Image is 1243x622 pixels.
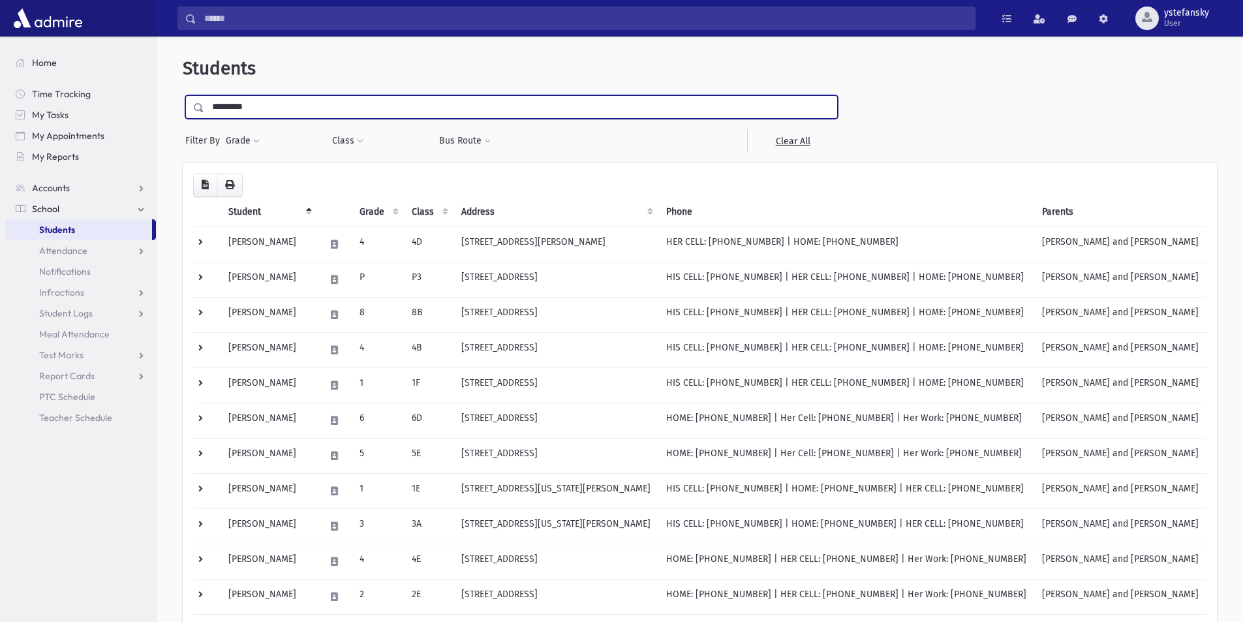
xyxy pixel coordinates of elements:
td: HIS CELL: [PHONE_NUMBER] | HER CELL: [PHONE_NUMBER] | HOME: [PHONE_NUMBER] [658,332,1034,367]
th: Grade: activate to sort column ascending [352,197,404,227]
td: [STREET_ADDRESS] [453,297,658,332]
button: Bus Route [438,129,491,153]
td: HOME: [PHONE_NUMBER] | HER CELL: [PHONE_NUMBER] | Her Work: [PHONE_NUMBER] [658,579,1034,614]
td: [PERSON_NAME] and [PERSON_NAME] [1034,438,1206,473]
td: [PERSON_NAME] and [PERSON_NAME] [1034,579,1206,614]
a: My Tasks [5,104,156,125]
span: My Appointments [32,130,104,142]
span: Students [183,57,256,79]
td: [PERSON_NAME] [221,297,317,332]
span: Attendance [39,245,87,257]
td: [PERSON_NAME] and [PERSON_NAME] [1034,367,1206,403]
td: [PERSON_NAME] [221,262,317,297]
td: 6 [352,403,404,438]
td: 5 [352,438,404,473]
a: PTC Schedule [5,386,156,407]
td: 4 [352,226,404,262]
a: Clear All [747,129,838,153]
a: Test Marks [5,345,156,365]
th: Parents [1034,197,1206,227]
a: Meal Attendance [5,324,156,345]
span: Student Logs [39,307,93,319]
th: Phone [658,197,1034,227]
td: 4E [404,544,453,579]
td: [PERSON_NAME] [221,367,317,403]
button: Print [217,174,243,197]
td: HIS CELL: [PHONE_NUMBER] | HER CELL: [PHONE_NUMBER] | HOME: [PHONE_NUMBER] [658,297,1034,332]
td: [STREET_ADDRESS] [453,579,658,614]
a: Teacher Schedule [5,407,156,428]
td: [STREET_ADDRESS] [453,332,658,367]
td: [STREET_ADDRESS][US_STATE][PERSON_NAME] [453,508,658,544]
span: Accounts [32,182,70,194]
input: Search [196,7,975,30]
a: Time Tracking [5,84,156,104]
td: 4 [352,544,404,579]
td: [STREET_ADDRESS] [453,262,658,297]
td: HER CELL: [PHONE_NUMBER] | HOME: [PHONE_NUMBER] [658,226,1034,262]
td: [PERSON_NAME] [221,438,317,473]
td: HOME: [PHONE_NUMBER] | HER CELL: [PHONE_NUMBER] | Her Work: [PHONE_NUMBER] [658,544,1034,579]
td: [STREET_ADDRESS][US_STATE][PERSON_NAME] [453,473,658,508]
td: 8 [352,297,404,332]
th: Student: activate to sort column descending [221,197,317,227]
td: [PERSON_NAME] and [PERSON_NAME] [1034,508,1206,544]
td: 4D [404,226,453,262]
th: Class: activate to sort column ascending [404,197,453,227]
td: [PERSON_NAME] and [PERSON_NAME] [1034,297,1206,332]
td: 1 [352,367,404,403]
td: HOME: [PHONE_NUMBER] | Her Cell: [PHONE_NUMBER] | Her Work: [PHONE_NUMBER] [658,403,1034,438]
th: Address: activate to sort column ascending [453,197,658,227]
td: 3A [404,508,453,544]
td: [PERSON_NAME] and [PERSON_NAME] [1034,403,1206,438]
td: [PERSON_NAME] [221,226,317,262]
td: [PERSON_NAME] and [PERSON_NAME] [1034,332,1206,367]
td: HIS CELL: [PHONE_NUMBER] | HOME: [PHONE_NUMBER] | HER CELL: [PHONE_NUMBER] [658,473,1034,508]
td: [STREET_ADDRESS] [453,438,658,473]
a: My Reports [5,146,156,167]
td: 2 [352,579,404,614]
button: Grade [225,129,260,153]
td: [STREET_ADDRESS] [453,544,658,579]
td: 4B [404,332,453,367]
td: P [352,262,404,297]
td: 5E [404,438,453,473]
td: [PERSON_NAME] and [PERSON_NAME] [1034,544,1206,579]
td: HIS CELL: [PHONE_NUMBER] | HOME: [PHONE_NUMBER] | HER CELL: [PHONE_NUMBER] [658,508,1034,544]
a: Home [5,52,156,73]
td: 1 [352,473,404,508]
button: Class [331,129,364,153]
span: Teacher Schedule [39,412,112,424]
td: [PERSON_NAME] [221,332,317,367]
span: ystefansky [1164,8,1209,18]
span: PTC Schedule [39,391,95,403]
td: [STREET_ADDRESS][PERSON_NAME] [453,226,658,262]
a: Notifications [5,261,156,282]
td: HIS CELL: [PHONE_NUMBER] | HER CELL: [PHONE_NUMBER] | HOME: [PHONE_NUMBER] [658,367,1034,403]
td: HOME: [PHONE_NUMBER] | Her Cell: [PHONE_NUMBER] | Her Work: [PHONE_NUMBER] [658,438,1034,473]
span: Students [39,224,75,236]
span: My Tasks [32,109,69,121]
td: [PERSON_NAME] and [PERSON_NAME] [1034,262,1206,297]
td: [STREET_ADDRESS] [453,403,658,438]
span: School [32,203,59,215]
span: My Reports [32,151,79,163]
td: 2E [404,579,453,614]
a: Student Logs [5,303,156,324]
td: 8B [404,297,453,332]
a: Accounts [5,178,156,198]
a: Infractions [5,282,156,303]
td: 6D [404,403,453,438]
a: Attendance [5,240,156,261]
td: [PERSON_NAME] [221,579,317,614]
a: Students [5,219,152,240]
td: HIS CELL: [PHONE_NUMBER] | HER CELL: [PHONE_NUMBER] | HOME: [PHONE_NUMBER] [658,262,1034,297]
span: User [1164,18,1209,29]
span: Meal Attendance [39,328,110,340]
td: [PERSON_NAME] [221,403,317,438]
td: 1E [404,473,453,508]
td: [STREET_ADDRESS] [453,367,658,403]
a: School [5,198,156,219]
td: [PERSON_NAME] [221,508,317,544]
td: [PERSON_NAME] [221,544,317,579]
